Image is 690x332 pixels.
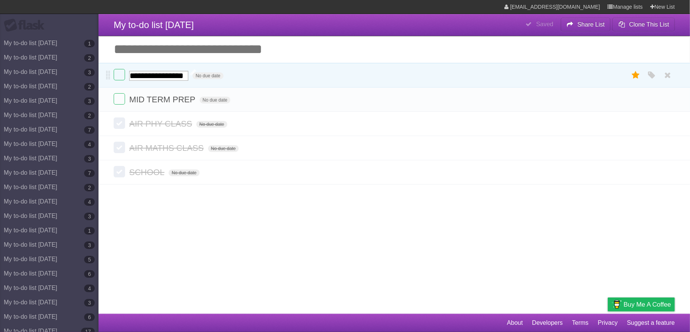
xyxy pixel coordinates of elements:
a: About [507,316,523,330]
b: 6 [84,270,95,278]
a: Developers [532,316,563,330]
b: 2 [84,112,95,119]
span: Buy me a coffee [624,298,671,311]
b: 3 [84,299,95,307]
label: Done [114,69,125,80]
div: Flask [4,19,49,32]
label: Done [114,166,125,177]
b: 3 [84,241,95,249]
button: Share List [561,18,611,31]
span: No due date [200,97,230,103]
b: 1 [84,227,95,235]
span: No due date [192,72,223,79]
b: 1 [84,40,95,47]
a: Terms [572,316,589,330]
span: No due date [208,145,239,152]
span: AIR PHY CLASS [129,119,194,128]
span: AIR MATHS CLASS [129,143,205,153]
b: 4 [84,198,95,206]
label: Done [114,93,125,105]
b: 2 [84,184,95,191]
b: 3 [84,97,95,105]
b: 2 [84,54,95,62]
a: Buy me a coffee [608,298,675,312]
b: 4 [84,141,95,148]
label: Done [114,142,125,153]
b: 5 [84,256,95,263]
a: Suggest a feature [627,316,675,330]
span: No due date [169,169,199,176]
b: 7 [84,169,95,177]
label: Done [114,117,125,129]
span: MID TERM PREP [129,95,197,104]
b: 3 [84,213,95,220]
a: Privacy [598,316,618,330]
b: Saved [536,21,553,27]
button: Clone This List [612,18,675,31]
img: Buy me a coffee [612,298,622,311]
span: My to-do list [DATE] [114,20,194,30]
label: Star task [629,69,643,81]
b: 2 [84,83,95,91]
b: 7 [84,126,95,134]
span: SCHOOL [129,168,166,177]
b: 4 [84,285,95,292]
b: 6 [84,313,95,321]
b: 3 [84,69,95,76]
span: No due date [196,121,227,128]
b: 3 [84,155,95,163]
b: Share List [577,21,605,28]
label: Star task [629,93,643,106]
b: Clone This List [629,21,669,28]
